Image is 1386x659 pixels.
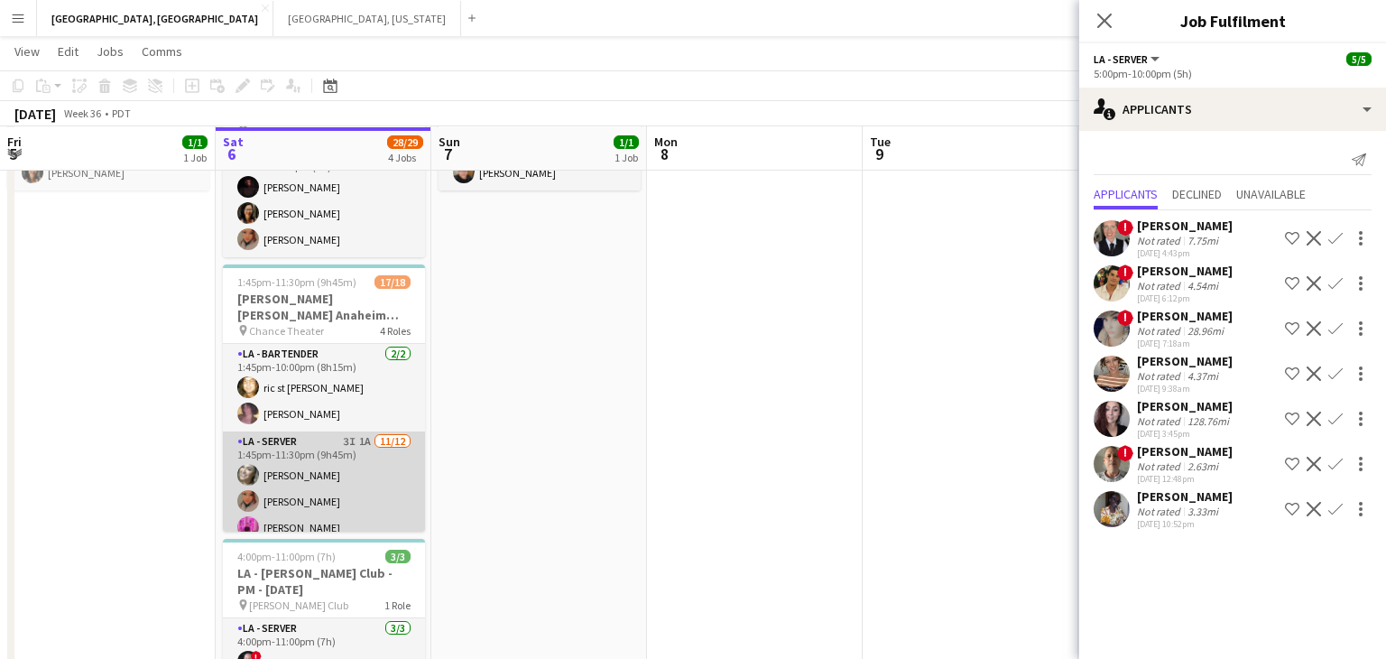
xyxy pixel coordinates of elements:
span: ! [1117,265,1133,281]
div: [DATE] [14,105,56,123]
div: [DATE] 6:12pm [1137,292,1233,304]
button: [GEOGRAPHIC_DATA], [GEOGRAPHIC_DATA] [37,1,273,36]
span: 9 [867,144,891,164]
span: 28/29 [387,135,423,149]
span: Unavailable [1236,188,1306,200]
span: 3/3 [385,550,411,563]
span: ! [1117,310,1133,326]
span: 1 Role [384,599,411,612]
span: 6 [220,144,244,164]
div: Not rated [1137,459,1184,473]
button: LA - Server [1094,52,1162,66]
span: Week 36 [60,107,105,120]
div: 28.96mi [1184,324,1227,338]
div: [PERSON_NAME] [1137,263,1233,279]
div: Not rated [1137,279,1184,292]
h3: [PERSON_NAME] [PERSON_NAME] Anaheim [DATE] [223,291,425,323]
h3: LA - [PERSON_NAME] Club - PM - [DATE] [223,565,425,598]
div: [PERSON_NAME] [1137,308,1233,324]
app-job-card: 1:45pm-11:30pm (9h45m)17/18[PERSON_NAME] [PERSON_NAME] Anaheim [DATE] Chance Theater4 RolesLA - B... [223,265,425,532]
div: [PERSON_NAME] [1137,488,1233,505]
span: 17/18 [374,275,411,289]
div: 128.76mi [1184,414,1233,428]
span: 1/1 [614,135,639,149]
span: 1:45pm-11:30pm (9h45m) [237,275,356,289]
span: Mon [654,134,678,150]
div: 1 Job [614,151,638,164]
div: 1 Job [183,151,207,164]
app-card-role: LA - Bartender2/21:45pm-10:00pm (8h15m)ric st [PERSON_NAME][PERSON_NAME] [223,344,425,432]
a: View [7,40,47,63]
span: Edit [58,43,79,60]
span: 5/5 [1346,52,1372,66]
div: [DATE] 7:18am [1137,338,1233,349]
span: LA - Server [1094,52,1148,66]
div: 5:00pm-10:00pm (5h) [1094,67,1372,80]
span: 4:00pm-11:00pm (7h) [237,550,336,563]
div: [PERSON_NAME] [1137,218,1233,234]
span: 5 [5,144,22,164]
div: 7.75mi [1184,234,1222,247]
a: Edit [51,40,86,63]
div: Not rated [1137,505,1184,518]
button: [GEOGRAPHIC_DATA], [US_STATE] [273,1,461,36]
div: 4.54mi [1184,279,1222,292]
div: 3.33mi [1184,505,1222,518]
div: [DATE] 4:43pm [1137,247,1233,259]
div: Not rated [1137,369,1184,383]
div: [DATE] 12:48pm [1137,473,1233,485]
span: 7 [436,144,460,164]
div: 4.37mi [1184,369,1222,383]
span: ! [1117,445,1133,461]
span: Sat [223,134,244,150]
div: [PERSON_NAME] [1137,398,1233,414]
div: Not rated [1137,234,1184,247]
a: Jobs [89,40,131,63]
span: Declined [1172,188,1222,200]
span: Applicants [1094,188,1158,200]
span: Comms [142,43,182,60]
div: [DATE] 9:38am [1137,383,1233,394]
h3: Job Fulfilment [1079,9,1386,32]
div: [DATE] 3:45pm [1137,428,1233,440]
span: 4 Roles [380,324,411,338]
span: 8 [651,144,678,164]
span: View [14,43,40,60]
span: Chance Theater [249,324,324,338]
div: PDT [112,107,131,120]
span: [PERSON_NAME] Club [249,599,348,612]
div: [PERSON_NAME] [1137,353,1233,369]
div: 2.63mi [1184,459,1222,473]
a: Comms [134,40,189,63]
div: Not rated [1137,324,1184,338]
span: Tue [870,134,891,150]
app-card-role: [PERSON_NAME]3/37:30am-1:30pm (6h)[PERSON_NAME][PERSON_NAME][PERSON_NAME] [223,144,425,257]
div: Not rated [1137,414,1184,428]
span: 1/1 [182,135,208,149]
div: [PERSON_NAME] [1137,443,1233,459]
span: Jobs [97,43,124,60]
div: Applicants [1079,88,1386,131]
span: Fri [7,134,22,150]
div: [DATE] 10:52pm [1137,518,1233,530]
span: ! [1117,219,1133,236]
span: Sun [439,134,460,150]
div: 4 Jobs [388,151,422,164]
